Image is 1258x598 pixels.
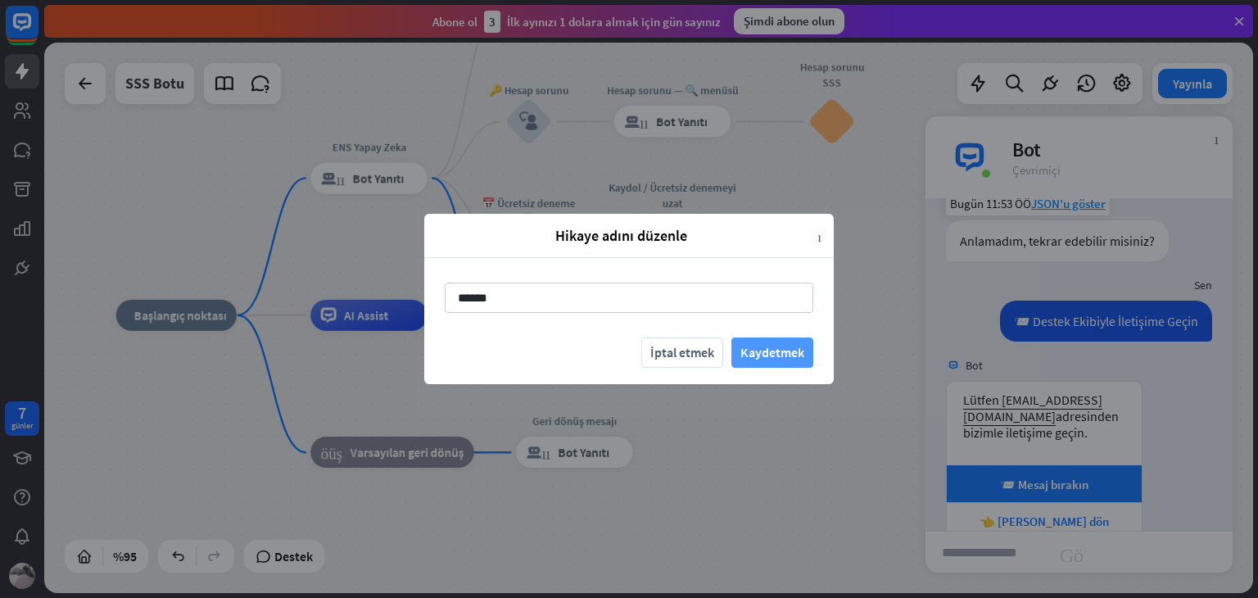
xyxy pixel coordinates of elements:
button: İptal etmek [641,338,723,368]
font: Hikaye adını düzenle [555,226,687,245]
button: Kaydetmek [731,338,813,368]
font: Kaydetmek [740,344,804,360]
button: LiveChat sohbet widget'ını açın [13,7,62,56]
font: İptal etmek [650,344,714,360]
font: kapalı [817,229,821,242]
